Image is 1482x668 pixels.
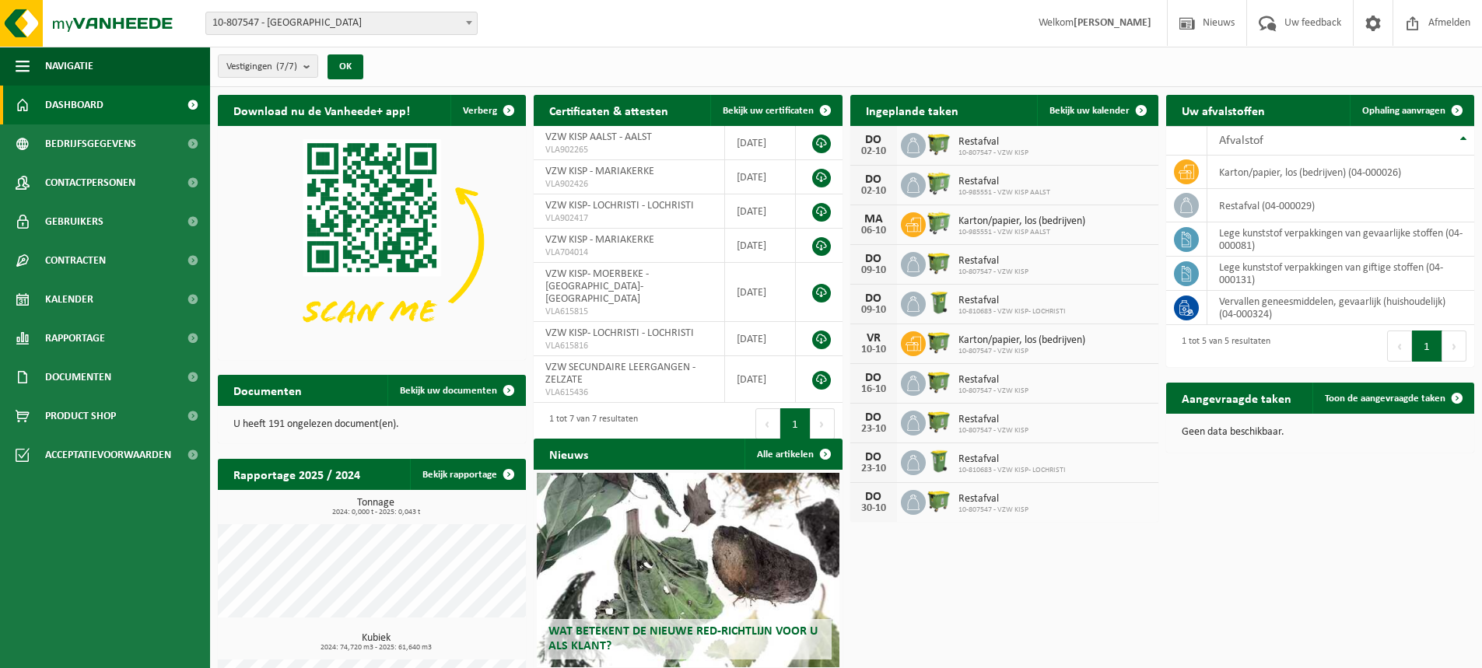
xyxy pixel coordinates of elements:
div: 23-10 [858,463,889,474]
img: WB-1100-HPE-GN-50 [926,369,952,395]
a: Bekijk uw documenten [387,375,524,406]
button: Previous [755,408,780,439]
p: U heeft 191 ongelezen document(en). [233,419,510,430]
span: VLA704014 [545,247,713,259]
td: [DATE] [725,263,796,322]
span: Gebruikers [45,202,103,241]
button: 1 [1412,331,1442,362]
td: [DATE] [725,194,796,229]
span: 2024: 0,000 t - 2025: 0,043 t [226,509,526,516]
h2: Ingeplande taken [850,95,974,125]
td: [DATE] [725,126,796,160]
td: [DATE] [725,160,796,194]
button: 1 [780,408,811,439]
div: VR [858,332,889,344]
span: Contracten [45,241,106,280]
div: 1 tot 7 van 7 resultaten [541,407,638,441]
strong: [PERSON_NAME] [1074,17,1151,29]
div: 09-10 [858,265,889,276]
span: VLA902417 [545,212,713,225]
a: Ophaling aanvragen [1350,95,1473,126]
td: lege kunststof verpakkingen van giftige stoffen (04-000131) [1207,257,1474,291]
span: VZW KISP - MARIAKERKE [545,234,654,246]
span: 10-807547 - VZW KISP [958,505,1028,515]
span: Dashboard [45,86,103,124]
span: VZW KISP - MARIAKERKE [545,166,654,177]
span: Restafval [958,255,1028,268]
p: Geen data beschikbaar. [1182,427,1459,438]
a: Alle artikelen [745,439,841,470]
td: lege kunststof verpakkingen van gevaarlijke stoffen (04-000081) [1207,222,1474,257]
td: restafval (04-000029) [1207,189,1474,222]
h2: Certificaten & attesten [534,95,684,125]
span: Wat betekent de nieuwe RED-richtlijn voor u als klant? [548,625,818,652]
span: Toon de aangevraagde taken [1325,393,1445,404]
a: Wat betekent de nieuwe RED-richtlijn voor u als klant? [537,473,839,667]
h2: Download nu de Vanheede+ app! [218,95,426,125]
img: WB-1100-HPE-GN-50 [926,488,952,514]
h3: Tonnage [226,498,526,516]
div: DO [858,451,889,463]
a: Bekijk uw certificaten [710,95,841,126]
div: DO [858,491,889,503]
span: Bekijk uw documenten [400,386,497,396]
div: MA [858,213,889,226]
a: Bekijk uw kalender [1037,95,1157,126]
span: VZW KISP AALST - AALST [545,131,652,143]
button: Vestigingen(7/7) [218,54,318,78]
span: Restafval [958,414,1028,426]
span: Karton/papier, los (bedrijven) [958,334,1085,347]
span: VLA615436 [545,386,713,399]
div: DO [858,173,889,186]
img: WB-0660-HPE-GN-50 [926,210,952,236]
span: Restafval [958,453,1066,466]
img: WB-1100-HPE-GN-50 [926,131,952,157]
span: Bekijk uw certificaten [723,106,814,116]
div: 1 tot 5 van 5 resultaten [1174,329,1270,363]
span: VLA902426 [545,178,713,191]
div: DO [858,292,889,305]
span: VZW SECUNDAIRE LEERGANGEN - ZELZATE [545,362,695,386]
h2: Uw afvalstoffen [1166,95,1281,125]
img: WB-1100-HPE-GN-50 [926,408,952,435]
span: 10-985551 - VZW KISP AALST [958,188,1050,198]
span: 10-807547 - VZW KISP [958,426,1028,435]
span: Restafval [958,374,1028,386]
div: 02-10 [858,186,889,197]
div: 06-10 [858,226,889,236]
div: DO [858,411,889,424]
span: Documenten [45,358,111,397]
img: WB-0240-HPE-GN-50 [926,289,952,316]
span: VZW KISP- LOCHRISTI - LOCHRISTI [545,327,694,339]
span: 10-807547 - VZW KISP [958,386,1028,396]
div: 23-10 [858,424,889,435]
div: DO [858,372,889,384]
span: VZW KISP- LOCHRISTI - LOCHRISTI [545,200,694,212]
h3: Kubiek [226,633,526,652]
div: 16-10 [858,384,889,395]
button: OK [328,54,363,79]
a: Bekijk rapportage [410,459,524,490]
div: DO [858,253,889,265]
span: Restafval [958,136,1028,149]
span: Restafval [958,295,1066,307]
button: Verberg [450,95,524,126]
div: DO [858,134,889,146]
span: VLA615816 [545,340,713,352]
span: 10-810683 - VZW KISP- LOCHRISTI [958,466,1066,475]
img: WB-1100-HPE-GN-50 [926,329,952,355]
h2: Aangevraagde taken [1166,383,1307,413]
span: Navigatie [45,47,93,86]
span: Bedrijfsgegevens [45,124,136,163]
span: VZW KISP- MOERBEKE - [GEOGRAPHIC_DATA]-[GEOGRAPHIC_DATA] [545,268,649,305]
h2: Rapportage 2025 / 2024 [218,459,376,489]
span: Product Shop [45,397,116,435]
a: Toon de aangevraagde taken [1312,383,1473,414]
span: Vestigingen [226,55,297,79]
span: 10-810683 - VZW KISP- LOCHRISTI [958,307,1066,317]
td: [DATE] [725,356,796,403]
button: Next [811,408,835,439]
button: Next [1442,331,1466,362]
span: 10-807547 - VZW KISP - MARIAKERKE [206,12,477,34]
span: Afvalstof [1219,135,1263,147]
